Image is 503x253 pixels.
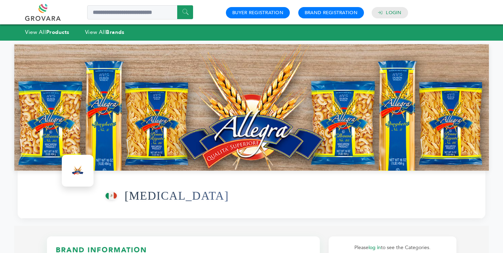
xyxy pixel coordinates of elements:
img: This brand is from Mexico (MX) [106,192,117,200]
a: Login [386,10,401,16]
input: Search a product or brand... [87,5,193,19]
a: Brand Registration [305,10,358,16]
strong: Brands [106,29,124,36]
p: Please to see the Categories. [336,243,449,252]
a: Buyer Registration [232,10,283,16]
strong: Products [46,29,70,36]
a: View AllBrands [85,29,125,36]
img: Allegra Logo [64,157,92,185]
a: View AllProducts [25,29,70,36]
a: log in [369,244,381,251]
h1: [MEDICAL_DATA] [125,178,229,213]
